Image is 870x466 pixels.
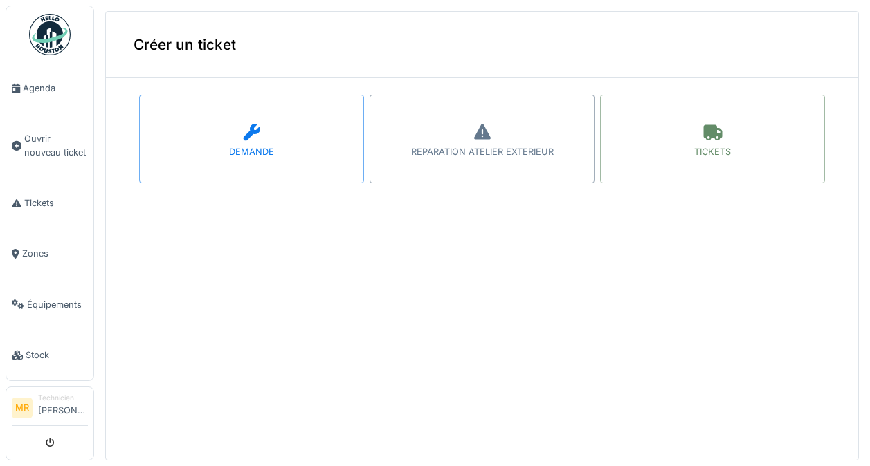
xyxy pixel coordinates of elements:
span: Ouvrir nouveau ticket [24,132,88,158]
img: Badge_color-CXgf-gQk.svg [29,14,71,55]
a: Agenda [6,63,93,113]
span: Stock [26,348,88,362]
a: Stock [6,330,93,380]
a: Ouvrir nouveau ticket [6,113,93,178]
div: REPARATION ATELIER EXTERIEUR [411,145,554,158]
div: DEMANDE [229,145,274,158]
a: Zones [6,228,93,279]
div: TICKETS [694,145,731,158]
div: Technicien [38,393,88,403]
span: Équipements [27,298,88,311]
li: [PERSON_NAME] [38,393,88,422]
div: Créer un ticket [106,12,858,78]
span: Agenda [23,82,88,95]
span: Zones [22,247,88,260]
li: MR [12,398,33,418]
a: Tickets [6,178,93,228]
a: MR Technicien[PERSON_NAME] [12,393,88,426]
span: Tickets [24,196,88,209]
a: Équipements [6,279,93,330]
